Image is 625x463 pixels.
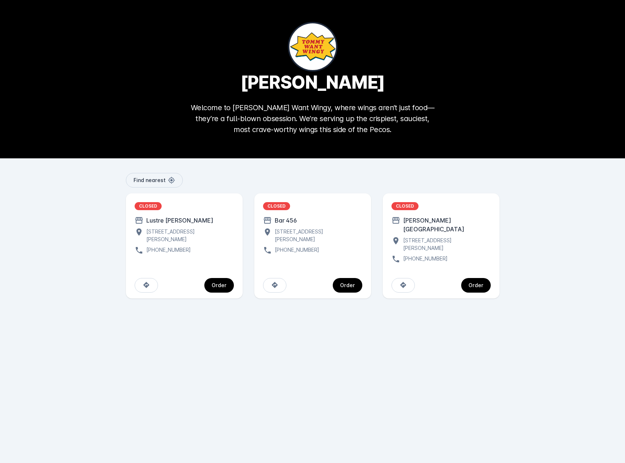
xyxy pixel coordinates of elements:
div: [PHONE_NUMBER] [400,255,448,263]
button: continue [333,278,362,293]
div: Bar 456 [272,216,297,225]
div: Order [468,283,483,288]
div: [PHONE_NUMBER] [272,246,319,255]
button: continue [461,278,491,293]
div: Order [340,283,355,288]
div: [STREET_ADDRESS][PERSON_NAME] [400,236,491,252]
div: CLOSED [135,202,162,210]
div: CLOSED [391,202,418,210]
div: Order [212,283,227,288]
div: Lustre [PERSON_NAME] [143,216,213,225]
button: continue [204,278,234,293]
div: [PERSON_NAME][GEOGRAPHIC_DATA] [400,216,491,234]
div: [STREET_ADDRESS][PERSON_NAME] [143,228,234,243]
span: Find nearest [134,178,166,183]
div: [PHONE_NUMBER] [143,246,191,255]
div: [STREET_ADDRESS][PERSON_NAME] [272,228,362,243]
div: CLOSED [263,202,290,210]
